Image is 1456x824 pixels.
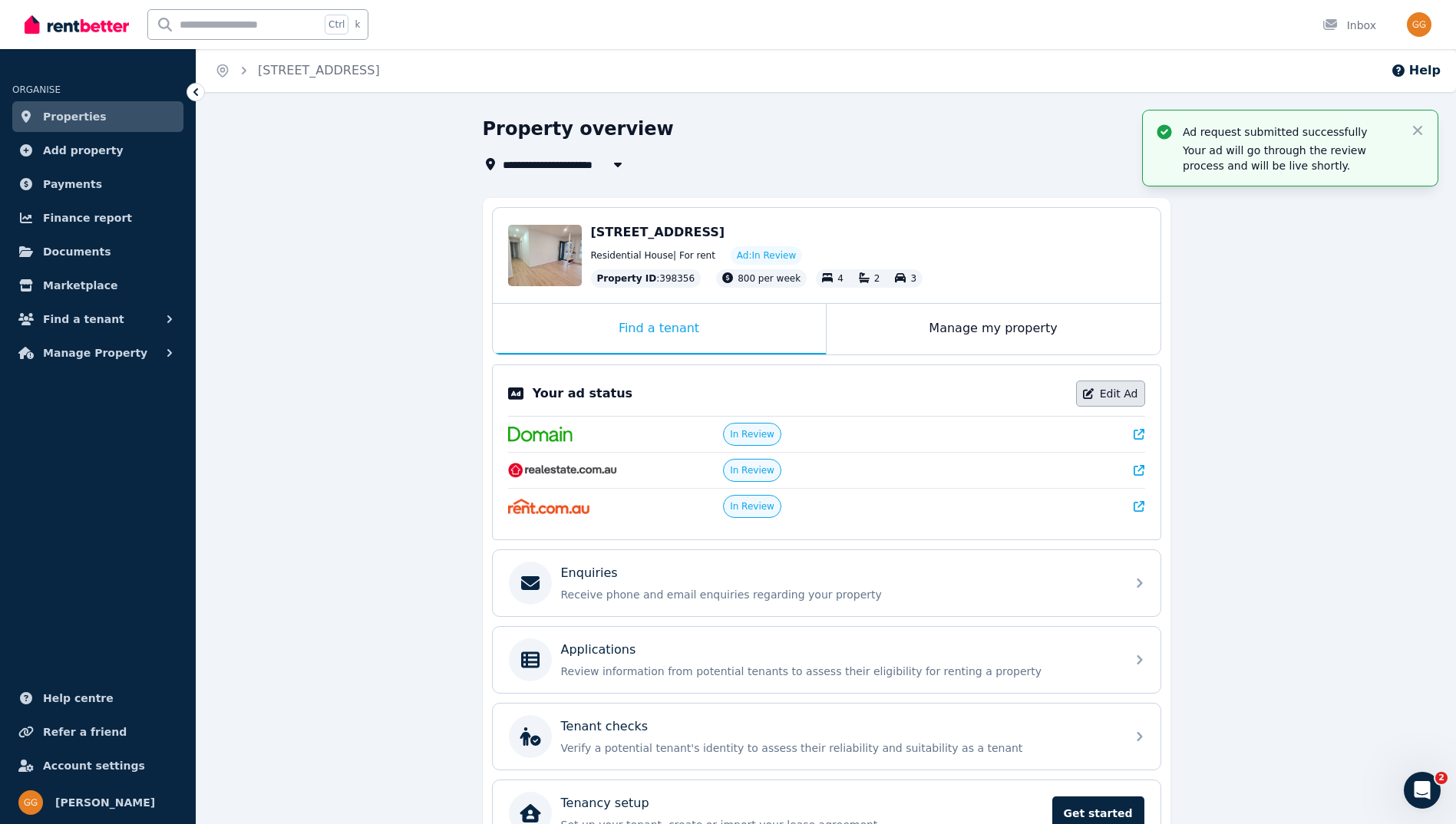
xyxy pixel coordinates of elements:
span: Ad: In Review [737,249,796,262]
a: Finance report [12,203,183,233]
p: Your ad status [533,384,632,403]
a: Properties [12,101,183,132]
img: RealEstate.com.au [508,463,618,478]
span: Find a tenant [43,310,124,328]
div: Manage my property [827,304,1161,354]
p: Review information from potential tenants to assess their eligibility for renting a property [561,664,1117,679]
p: Receive phone and email enquiries regarding your property [561,587,1117,602]
span: ORGANISE [12,84,61,95]
span: Payments [43,175,102,193]
a: Edit Ad [1076,381,1145,407]
span: 800 per week [738,273,801,284]
span: 3 [910,273,916,284]
span: 2 [874,273,880,284]
span: Help centre [43,689,114,707]
span: Residential House | For rent [591,249,715,262]
img: Domain.com.au [508,427,573,442]
span: 4 [837,273,844,284]
span: In Review [730,428,774,440]
div: Inbox [1322,18,1376,33]
span: Finance report [43,209,132,227]
a: EnquiriesReceive phone and email enquiries regarding your property [493,550,1161,616]
h1: Property overview [483,117,674,141]
span: [PERSON_NAME] [55,793,155,812]
span: Property ID [597,272,657,285]
div: Find a tenant [493,304,826,354]
span: In Review [730,464,774,476]
span: Refer a friend [43,723,127,741]
span: Ctrl [325,15,348,35]
p: Verify a potential tenant's identity to assess their reliability and suitability as a tenant [561,740,1117,756]
a: Documents [12,236,183,267]
img: George Germanos [18,790,43,815]
a: Account settings [12,750,183,781]
button: Manage Property [12,338,183,368]
button: Help [1391,61,1441,80]
span: [STREET_ADDRESS] [591,225,725,239]
span: Manage Property [43,344,147,362]
p: Your ad will go through the review process and will be live shortly. [1183,143,1398,173]
iframe: Intercom live chat [1404,772,1441,809]
img: George Germanos [1407,12,1431,37]
p: Applications [561,641,636,659]
button: Find a tenant [12,304,183,335]
a: [STREET_ADDRESS] [258,63,380,77]
a: Tenant checksVerify a potential tenant's identity to assess their reliability and suitability as ... [493,704,1161,770]
a: Marketplace [12,270,183,301]
img: RentBetter [25,13,129,36]
a: Help centre [12,683,183,714]
p: Tenant checks [561,717,649,736]
a: Payments [12,169,183,199]
span: Documents [43,242,111,261]
nav: Breadcrumb [196,49,398,92]
span: Account settings [43,756,145,775]
p: Tenancy setup [561,794,649,812]
img: Rent.com.au [508,499,590,514]
a: Add property [12,135,183,166]
a: ApplicationsReview information from potential tenants to assess their eligibility for renting a p... [493,627,1161,693]
span: Marketplace [43,276,117,295]
a: Refer a friend [12,717,183,747]
span: 2 [1435,772,1448,784]
div: : 398356 [591,269,702,288]
span: Properties [43,107,107,126]
p: Enquiries [561,564,618,582]
span: k [355,18,360,31]
span: In Review [730,500,774,513]
span: Add property [43,141,124,160]
p: Ad request submitted successfully [1183,124,1398,140]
